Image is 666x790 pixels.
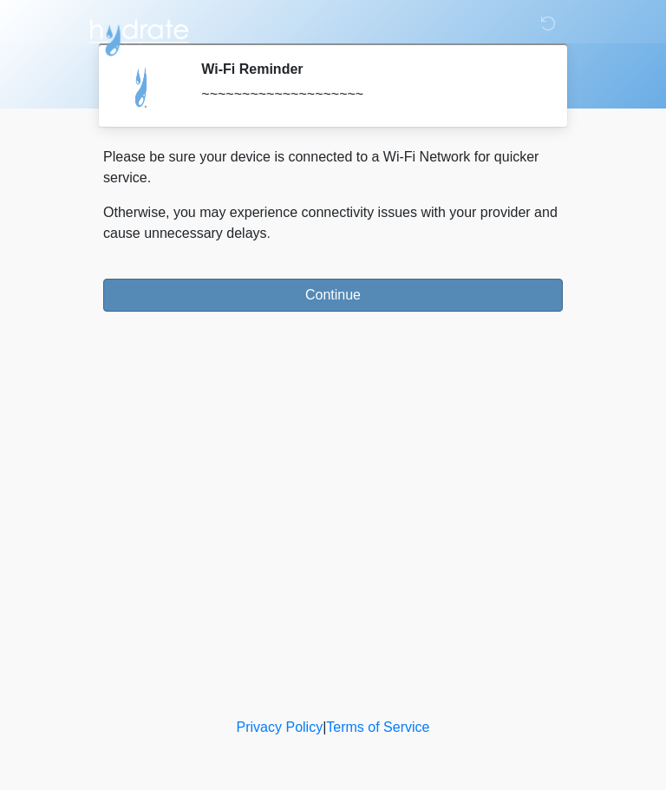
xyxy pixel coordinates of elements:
button: Continue [103,279,563,312]
img: Agent Avatar [116,61,168,113]
p: Otherwise, you may experience connectivity issues with your provider and cause unnecessary delays [103,202,563,244]
div: ~~~~~~~~~~~~~~~~~~~~ [201,84,537,105]
img: Hydrate IV Bar - Arcadia Logo [86,13,192,57]
span: . [267,226,271,240]
p: Please be sure your device is connected to a Wi-Fi Network for quicker service. [103,147,563,188]
a: Privacy Policy [237,720,323,734]
a: Terms of Service [326,720,429,734]
a: | [323,720,326,734]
